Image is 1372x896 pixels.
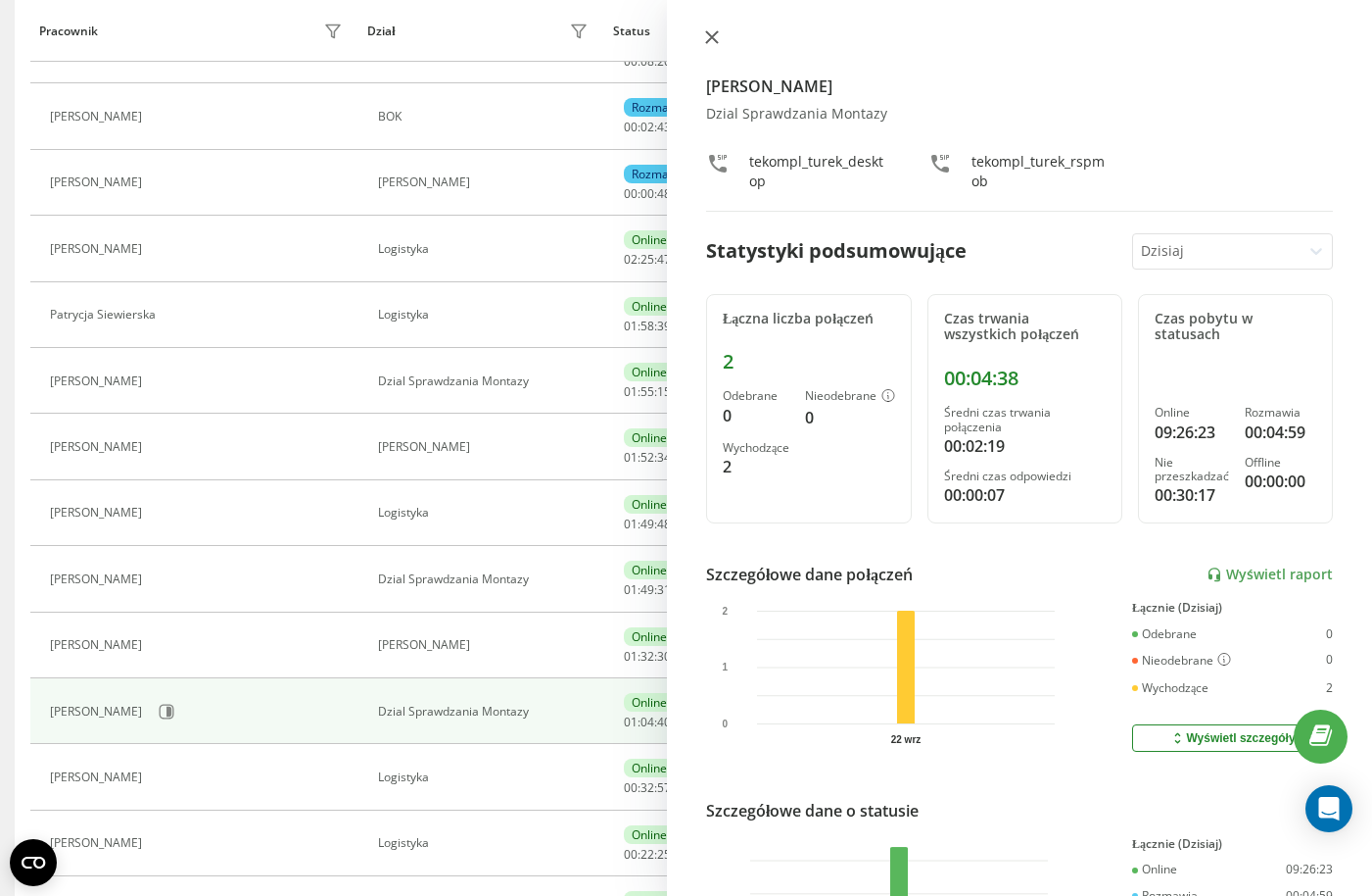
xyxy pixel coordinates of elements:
div: Rozmawia [624,98,695,117]
div: [PERSON_NAME] [50,572,147,586]
div: : : [624,253,671,267]
div: Rozmawia [1245,406,1316,420]
div: : : [624,848,671,862]
div: [PERSON_NAME] [50,242,147,256]
div: Online [624,627,675,646]
span: 01 [624,714,638,730]
div: Logistyka [378,771,593,784]
span: 58 [640,318,654,334]
div: Patrycja Siewierska [50,308,161,322]
div: 0 [1326,627,1333,641]
div: [PERSON_NAME] [378,440,593,454]
span: 22 [640,846,654,863]
span: 43 [657,119,671,135]
span: 00 [624,119,638,135]
div: Średni czas trwania połączenia [944,406,1106,434]
div: [PERSON_NAME] [378,638,593,652]
div: 00:00:00 [1245,470,1316,493]
div: [PERSON_NAME] [50,110,147,124]
div: Dział [367,25,395,38]
span: 25 [657,846,671,863]
div: 00:00:07 [944,483,1106,507]
div: Szczegółowe dane o statusie [706,799,919,822]
div: BOK [378,110,593,124]
span: 49 [640,581,654,598]
button: Wyświetl szczegóły [1132,724,1333,752]
div: [PERSON_NAME] [50,506,147,520]
div: Nieodebrane [1132,653,1231,669]
div: Odebrane [1132,627,1197,641]
h4: [PERSON_NAME] [706,75,1333,98]
div: Online [1132,863,1177,876]
span: 15 [657,383,671,400]
div: 2 [1326,681,1333,695]
div: : : [624,781,671,795]
div: 2 [723,455,789,478]
span: 00 [624,185,638,202]
div: Online [1155,406,1229,420]
span: 01 [624,318,638,334]
span: 32 [640,779,654,796]
div: 00:02:19 [944,434,1106,458]
span: 00 [640,185,654,202]
div: Statystyki podsumowujące [706,236,967,266]
div: Nie przeszkadzać [1155,456,1229,484]
div: Dzial Sprawdzania Montazy [378,705,593,719]
div: Rozmawia [624,165,695,183]
span: 48 [657,516,671,532]
div: Pracownik [39,25,98,38]
div: [PERSON_NAME] [50,638,147,652]
span: 01 [624,449,638,466]
div: Open Intercom Messenger [1305,785,1352,832]
div: Online [624,495,675,514]
div: Łącznie (Dzisiaj) [1132,601,1333,615]
span: 01 [624,581,638,598]
div: Logistyka [378,242,593,256]
div: : : [624,385,671,399]
span: 40 [657,714,671,730]
span: 32 [640,648,654,665]
div: [PERSON_NAME] [50,836,147,850]
span: 48 [657,185,671,202]
span: 00 [624,779,638,796]
span: 55 [640,383,654,400]
div: Odebrane [723,389,789,403]
div: Online [624,693,675,712]
div: [PERSON_NAME] [378,175,593,189]
div: Logistyka [378,308,593,322]
text: 0 [722,719,728,729]
div: Online [624,428,675,447]
span: 39 [657,318,671,334]
span: 34 [657,449,671,466]
div: 09:26:23 [1286,863,1333,876]
div: Online [624,230,675,249]
div: Dzial Sprawdzania Montazy [378,572,593,586]
div: : : [624,650,671,664]
div: 0 [805,406,895,429]
text: 2 [722,606,728,617]
span: 02 [624,251,638,268]
button: Open CMP widget [10,839,57,886]
div: : : [624,187,671,201]
span: 47 [657,251,671,268]
div: Czas pobytu w statusach [1155,311,1316,344]
text: 1 [722,663,728,673]
div: [PERSON_NAME] [50,705,147,719]
div: [PERSON_NAME] [50,440,147,454]
div: Wychodzące [723,441,789,455]
span: 04 [640,714,654,730]
div: : : [624,583,671,597]
div: Logistyka [378,836,593,850]
div: Logistyka [378,506,593,520]
div: Czas trwania wszystkich połączeń [944,311,1106,344]
div: Offline [1245,456,1316,470]
div: Łączna liczba połączeń [723,311,895,327]
div: [PERSON_NAME] [50,771,147,784]
div: Dzial Sprawdzania Montazy [706,106,1333,123]
div: Status [613,25,650,38]
div: tekompl_turek_desktop [749,152,889,191]
div: 0 [723,404,789,427]
div: Łącznie (Dzisiaj) [1132,837,1333,851]
div: [PERSON_NAME] [50,374,147,388]
span: 49 [640,516,654,532]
